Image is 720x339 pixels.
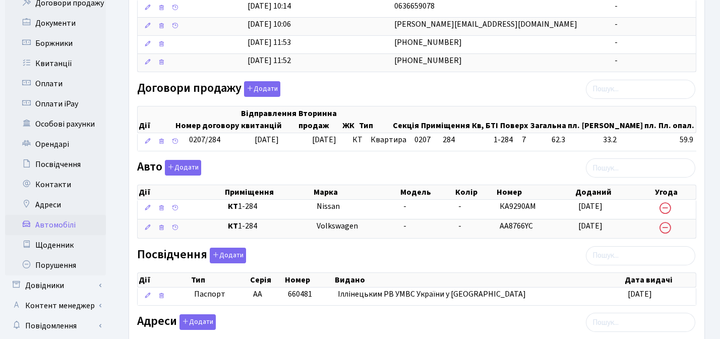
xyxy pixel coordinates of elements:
span: [DATE] 10:14 [248,1,291,12]
th: Номер [496,185,574,199]
th: Секція [392,106,420,133]
th: Марка [313,185,399,199]
span: [PHONE_NUMBER] [394,37,462,48]
th: Поверх [499,106,529,133]
span: [DATE] [312,134,336,145]
button: Авто [165,160,201,176]
label: Договори продажу [137,81,280,97]
input: Пошук... [586,246,695,265]
th: Вторинна продаж [297,106,341,133]
th: Угода [654,185,696,199]
span: 1-284 [228,220,309,232]
span: - [615,1,618,12]
a: Контент менеджер [5,296,106,316]
span: - [403,201,406,212]
span: [PHONE_NUMBER] [394,55,462,66]
th: Дії [138,273,190,287]
a: Посвідчення [5,154,106,175]
th: Видано [334,273,624,287]
th: Номер договору [174,106,240,133]
input: Пошук... [586,313,695,332]
span: 7 [522,134,544,146]
th: Дії [138,185,224,199]
span: 1-284 [228,201,309,212]
span: 0636659078 [394,1,435,12]
span: - [458,220,461,232]
th: Серія [249,273,284,287]
a: Повідомлення [5,316,106,336]
a: Орендарі [5,134,106,154]
span: АА8766YC [500,220,533,232]
a: Додати [207,246,246,263]
th: Кв, БТІ [471,106,499,133]
th: Загальна пл. [529,106,581,133]
span: 33.2 [603,134,672,146]
span: [DATE] [628,289,652,300]
span: [DATE] 11:52 [248,55,291,66]
a: Оплати [5,74,106,94]
th: Пл. опал. [657,106,696,133]
a: Автомобілі [5,215,106,235]
th: [PERSON_NAME] пл. [581,106,657,133]
a: Додати [162,158,201,176]
span: [DATE] [255,134,279,145]
input: Пошук... [586,80,695,99]
span: 0207/284 [189,134,220,145]
button: Посвідчення [210,248,246,263]
span: [DATE] 11:53 [248,37,291,48]
a: Щоденник [5,235,106,255]
th: Приміщення [224,185,313,199]
span: 660481 [288,289,312,300]
span: 0207 [414,134,431,145]
span: Паспорт [194,289,245,300]
th: Тип [190,273,249,287]
span: - [403,220,406,232]
a: Боржники [5,33,106,53]
th: Тип [358,106,392,133]
th: Дії [138,106,174,133]
th: Номер [284,273,334,287]
b: КТ [228,220,238,232]
a: Адреси [5,195,106,215]
span: КТ [352,134,363,146]
a: Квитанції [5,53,106,74]
a: Додати [177,313,216,330]
label: Адреси [137,314,216,330]
input: Пошук... [586,158,695,178]
span: Квартира [371,134,406,146]
span: 1-284 [494,134,514,146]
span: 284 [443,134,455,145]
th: ЖК [341,106,358,133]
label: Посвідчення [137,248,246,263]
th: Приміщення [420,106,471,133]
label: Авто [137,160,201,176]
span: Volkswagen [317,220,358,232]
span: [DATE] [578,220,603,232]
button: Договори продажу [244,81,280,97]
span: [DATE] 10:06 [248,19,291,30]
span: Nissan [317,201,340,212]
span: [DATE] [578,201,603,212]
span: 59.9 [680,134,709,146]
th: Доданий [574,185,654,199]
a: Порушення [5,255,106,275]
span: - [458,201,461,212]
span: Іллінецьким РВ УМВС України у [GEOGRAPHIC_DATA] [338,289,526,300]
b: КТ [228,201,238,212]
th: Модель [399,185,454,199]
span: - [615,55,618,66]
span: АА [253,289,262,300]
a: Оплати iPay [5,94,106,114]
span: - [615,19,618,30]
a: Додати [242,79,280,97]
span: 62.3 [552,134,595,146]
a: Контакти [5,175,106,195]
span: КА9290АМ [500,201,536,212]
th: Дата видачі [624,273,696,287]
span: - [615,37,618,48]
a: Документи [5,13,106,33]
span: [PERSON_NAME][EMAIL_ADDRESS][DOMAIN_NAME] [394,19,577,30]
th: Відправлення квитанцій [240,106,297,133]
a: Особові рахунки [5,114,106,134]
button: Адреси [179,314,216,330]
